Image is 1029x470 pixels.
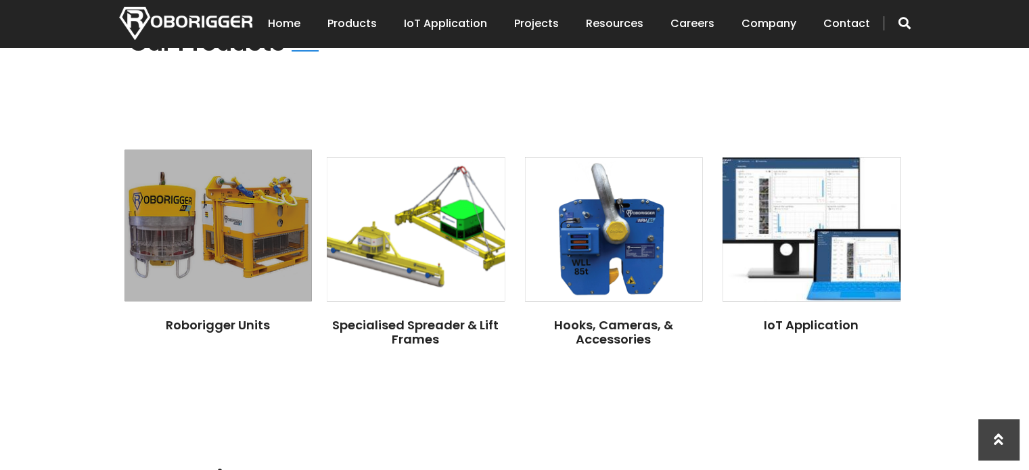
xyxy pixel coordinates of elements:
a: Products [327,3,377,45]
a: Company [741,3,796,45]
a: Roborigger Units [166,316,270,333]
a: Resources [586,3,643,45]
a: Careers [670,3,714,45]
a: Home [268,3,300,45]
a: Projects [514,3,559,45]
a: Hooks, Cameras, & Accessories [554,316,673,348]
a: IoT Application [764,316,859,333]
a: IoT Application [404,3,487,45]
h2: Our Products [129,28,285,57]
img: Nortech [119,7,252,40]
a: Specialised Spreader & Lift Frames [332,316,499,348]
a: Contact [823,3,870,45]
